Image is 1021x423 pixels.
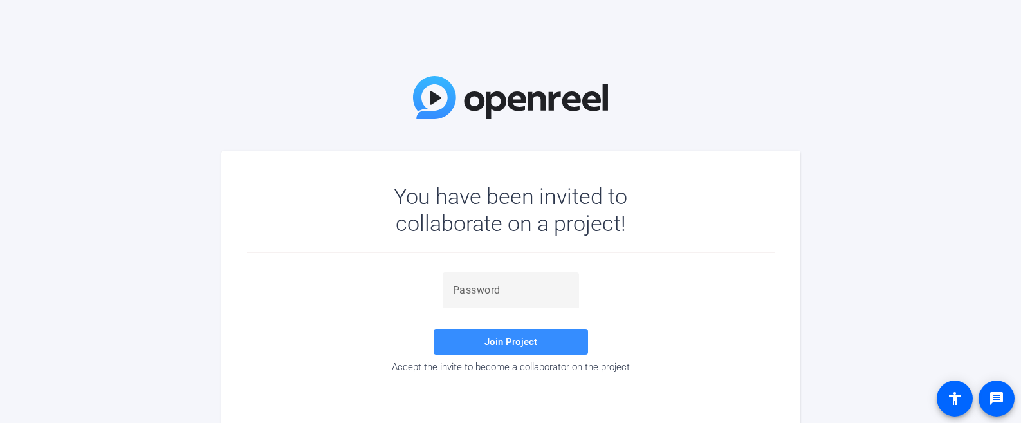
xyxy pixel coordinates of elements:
[413,76,609,119] img: OpenReel Logo
[247,361,775,373] div: Accept the invite to become a collaborator on the project
[947,391,962,406] mat-icon: accessibility
[484,336,537,348] span: Join Project
[434,329,588,355] button: Join Project
[356,183,665,237] div: You have been invited to collaborate on a project!
[989,391,1004,406] mat-icon: message
[453,283,569,298] input: Password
